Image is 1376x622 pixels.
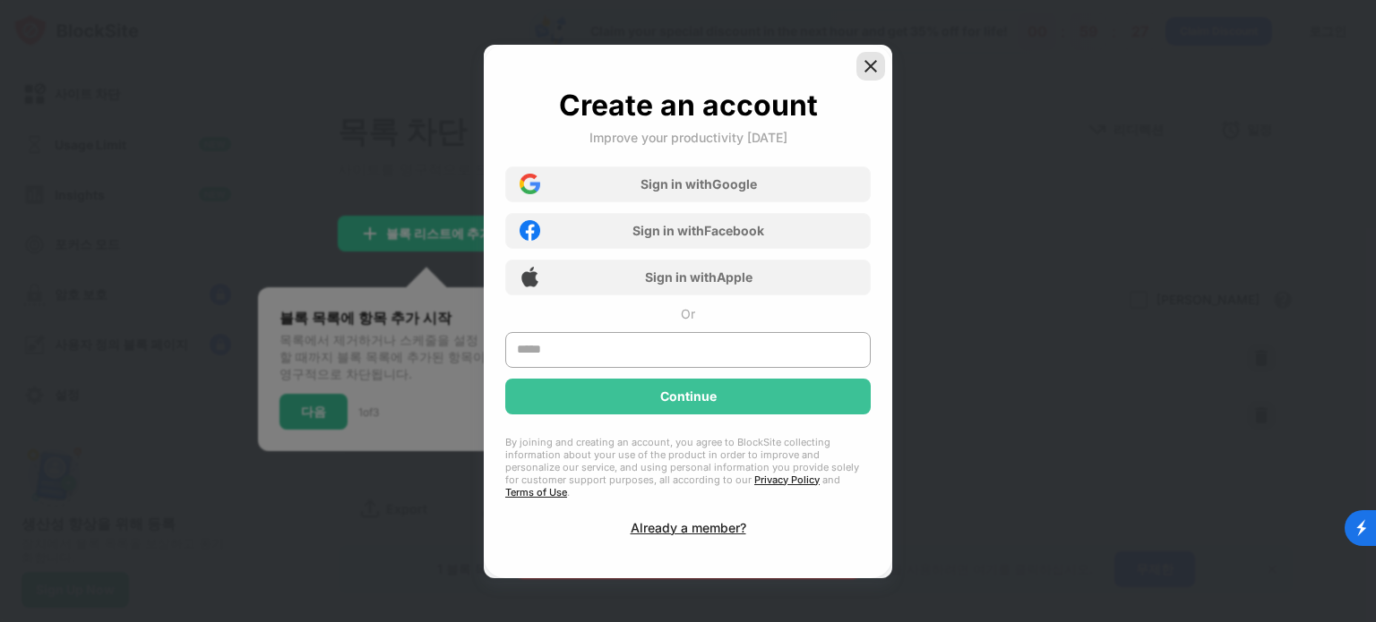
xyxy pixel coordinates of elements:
div: Sign in with Apple [645,269,752,285]
div: By joining and creating an account, you agree to BlockSite collecting information about your use ... [505,436,871,498]
img: apple-icon.png [520,267,540,287]
a: Privacy Policy [754,473,820,486]
div: Sign in with Facebook [632,223,764,238]
div: Or [681,306,695,321]
img: facebook-icon.png [520,220,540,241]
div: Continue [660,389,717,404]
div: Improve your productivity [DATE] [589,130,787,145]
img: google-icon.png [520,174,540,194]
div: Sign in with Google [641,176,757,192]
div: Create an account [559,88,818,123]
a: Terms of Use [505,486,567,498]
div: Already a member? [631,520,746,535]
